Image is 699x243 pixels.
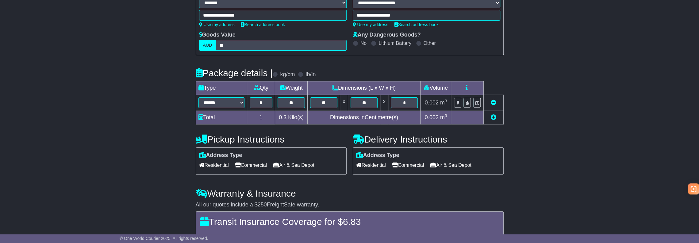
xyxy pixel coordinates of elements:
a: Search address book [241,22,285,27]
span: 6.83 [343,217,361,227]
div: All our quotes include a $ FreightSafe warranty. [196,202,504,208]
td: Dimensions in Centimetre(s) [308,111,421,124]
label: Any Dangerous Goods? [353,32,421,38]
span: 0.002 [425,114,439,120]
span: © One World Courier 2025. All rights reserved. [120,236,208,241]
a: Search address book [394,22,439,27]
td: Total [196,111,247,124]
td: Volume [421,81,451,95]
label: Address Type [199,152,242,159]
label: No [360,40,367,46]
td: Qty [247,81,275,95]
a: Use my address [353,22,388,27]
td: Type [196,81,247,95]
span: Residential [199,160,229,170]
h4: Package details | [196,68,273,78]
h4: Transit Insurance Coverage for $ [200,217,500,227]
label: Lithium Battery [378,40,411,46]
label: kg/cm [280,71,295,78]
label: lb/in [305,71,316,78]
label: Address Type [356,152,399,159]
span: Air & Sea Depot [430,160,471,170]
sup: 3 [445,99,447,103]
span: Commercial [392,160,424,170]
label: Other [424,40,436,46]
h4: Delivery Instructions [353,134,504,144]
span: 0.002 [425,100,439,106]
a: Add new item [491,114,496,120]
span: 250 [258,202,267,208]
td: x [380,95,388,111]
span: Residential [356,160,386,170]
label: Goods Value [199,32,236,38]
td: Kilo(s) [275,111,308,124]
td: x [340,95,348,111]
span: m [440,114,447,120]
sup: 3 [445,113,447,118]
td: Dimensions (L x W x H) [308,81,421,95]
h4: Warranty & Insurance [196,188,504,198]
span: m [440,100,447,106]
span: 0.3 [279,114,286,120]
a: Remove this item [491,100,496,106]
td: Weight [275,81,308,95]
span: Air & Sea Depot [273,160,314,170]
span: Commercial [235,160,267,170]
td: 1 [247,111,275,124]
a: Use my address [199,22,235,27]
h4: Pickup Instructions [196,134,347,144]
label: AUD [199,40,216,51]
